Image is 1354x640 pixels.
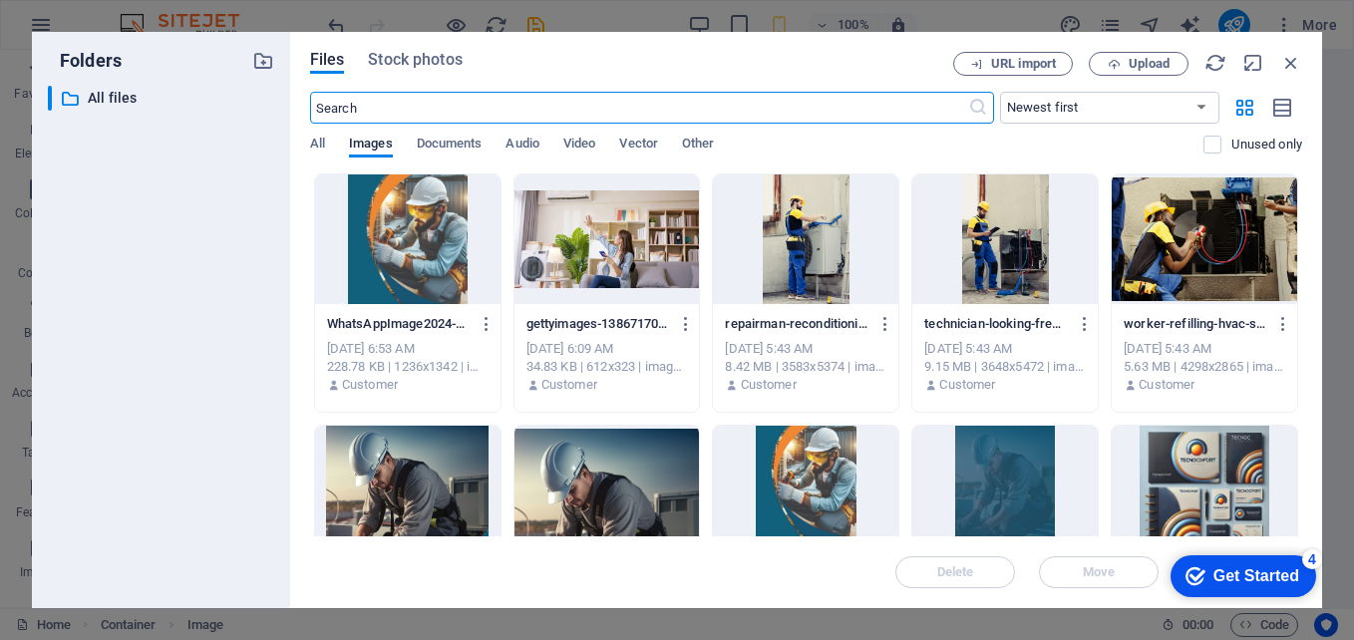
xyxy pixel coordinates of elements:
span: URL import [991,58,1056,70]
span: [PERSON_NAME][STREET_ADDRESS] [16,122,282,144]
p: WhatsAppImage2024-11-26at11.42.43AM-MODIFICADO-TLU4y4W7Gfx61Wz2clCHPA.jpeg [327,315,470,333]
span: Files [310,48,345,72]
span: Audio [506,132,538,160]
div: [DATE] 5:43 AM [725,340,886,358]
p: gettyimages-1386717061-612x612-pvZVTRPb4BTvQhT5iXzv9w.jpg [526,315,669,333]
p: Customer [1139,376,1194,394]
p: Customer [741,376,797,394]
span: Other [682,132,714,160]
span: [PHONE_NUMBER] [22,209,161,231]
span: All [310,132,325,160]
i: Create new folder [252,50,274,72]
span: Images [349,132,393,160]
div: 5.63 MB | 4298x2865 | image/jpeg [1124,358,1285,376]
div: 9.15 MB | 3648x5472 | image/jpeg [924,358,1086,376]
div: 4 [148,4,168,24]
span: Documents [417,132,483,160]
div: [DATE] 5:43 AM [1124,340,1285,358]
div: [DATE] 5:43 AM [924,340,1086,358]
p: repairman-reconditioning-hvac-system-lrHK0nJ_9Fx8JDD-gOgk-Q.jpg [725,315,867,333]
p: Folders [48,48,122,74]
p: Customer [939,376,995,394]
p: Customer [342,376,398,394]
i: Minimize [1242,52,1264,74]
p: Customer [541,376,597,394]
p: All files [88,87,237,110]
span: Vector [619,132,658,160]
i: Close [1280,52,1302,74]
div: [DATE] 6:09 AM [526,340,688,358]
div: 8.42 MB | 3583x5374 | image/jpeg [725,358,886,376]
div: 228.78 KB | 1236x1342 | image/jpeg [327,358,489,376]
span: Video [563,132,595,160]
a: [EMAIL_ADDRESS][DOMAIN_NAME] [22,243,280,265]
span: Upload [1129,58,1170,70]
span: Stock photos [368,48,462,72]
p: worker-refilling-hvac-system-refrigerant-Z9kbWs--Kaah8FdRYmxIKg.jpg [1124,315,1266,333]
div: 34.83 KB | 612x323 | image/jpeg [526,358,688,376]
div: Get Started [59,22,145,40]
button: URL import [953,52,1073,76]
div: [DATE] 6:53 AM [327,340,489,358]
p: technician-looking-freon-leaks-ZQ84TcndviZ6qCfKwF3_rA.jpg [924,315,1067,333]
div: Get Started 4 items remaining, 20% complete [16,10,162,52]
i: Reload [1204,52,1226,74]
button: Upload [1089,52,1188,76]
span: 24154 [178,169,223,191]
div: ​ [48,86,52,111]
p: Displays only files that are not in use on the website. Files added during this session can still... [1231,136,1302,154]
span: [GEOGRAPHIC_DATA][PERSON_NAME], [GEOGRAPHIC_DATA] [16,146,302,191]
input: Search [310,92,968,124]
p: , [16,121,403,192]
